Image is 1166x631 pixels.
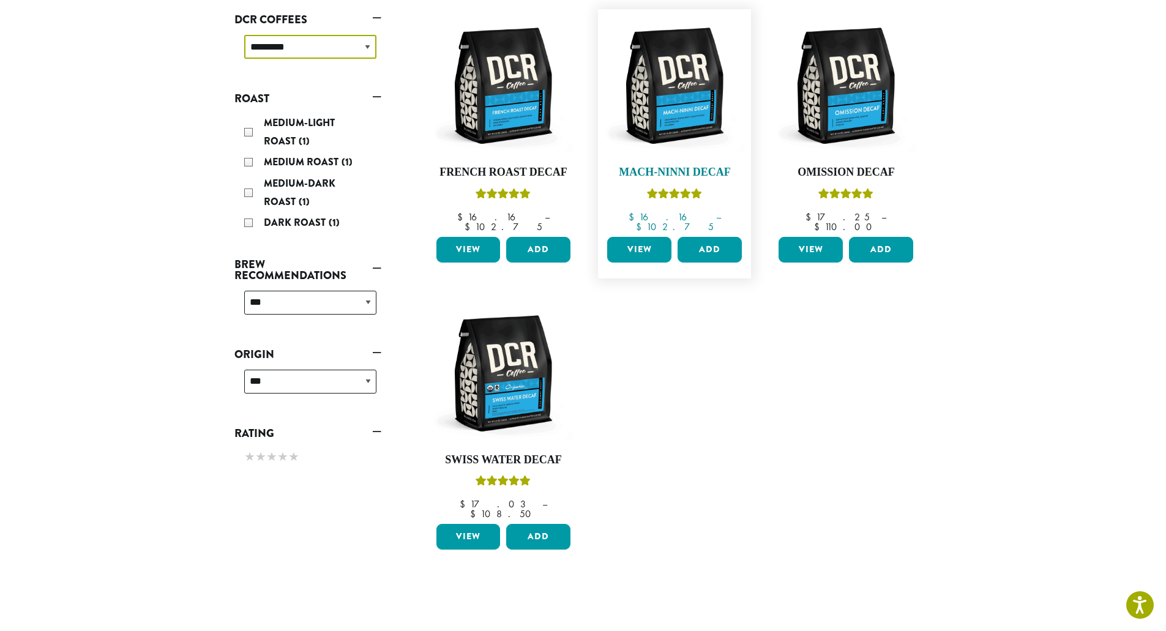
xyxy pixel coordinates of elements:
[629,211,704,223] bdi: 16.16
[433,15,574,232] a: French Roast DecafRated 5.00 out of 5
[234,344,381,365] a: Origin
[465,220,542,233] bdi: 102.75
[264,176,335,209] span: Medium-Dark Roast
[460,498,531,510] bdi: 17.03
[775,15,916,232] a: Omission DecafRated 4.33 out of 5
[299,195,310,209] span: (1)
[647,187,702,205] div: Rated 5.00 out of 5
[470,507,537,520] bdi: 108.50
[234,254,381,286] a: Brew Recommendations
[329,215,340,230] span: (1)
[465,220,475,233] span: $
[629,211,639,223] span: $
[775,166,916,179] h4: Omission Decaf
[234,444,381,472] div: Rating
[805,211,870,223] bdi: 17.25
[234,88,381,109] a: Roast
[255,448,266,466] span: ★
[234,9,381,30] a: DCR Coffees
[244,448,255,466] span: ★
[805,211,816,223] span: $
[264,116,335,148] span: Medium-Light Roast
[266,448,277,466] span: ★
[342,155,353,169] span: (1)
[779,237,843,263] a: View
[288,448,299,466] span: ★
[433,166,574,179] h4: French Roast Decaf
[542,498,547,510] span: –
[818,187,873,205] div: Rated 4.33 out of 5
[433,15,574,156] img: DCR-12oz-French-Roast-Decaf-Stock-scaled.png
[775,15,916,156] img: DCR-12oz-Omission-Decaf-scaled.png
[234,286,381,329] div: Brew Recommendations
[716,211,721,223] span: –
[506,524,570,550] button: Add
[234,365,381,408] div: Origin
[277,448,288,466] span: ★
[433,454,574,467] h4: Swiss Water Decaf
[849,237,913,263] button: Add
[264,215,329,230] span: Dark Roast
[881,211,886,223] span: –
[607,237,671,263] a: View
[476,474,531,492] div: Rated 5.00 out of 5
[433,303,574,444] img: DCR-12oz-FTO-Swiss-Water-Decaf-Stock-scaled.png
[264,155,342,169] span: Medium Roast
[436,237,501,263] a: View
[457,211,533,223] bdi: 16.16
[460,498,470,510] span: $
[234,109,381,239] div: Roast
[604,166,745,179] h4: Mach-Ninni Decaf
[678,237,742,263] button: Add
[636,220,646,233] span: $
[814,220,824,233] span: $
[436,524,501,550] a: View
[299,134,310,148] span: (1)
[636,220,714,233] bdi: 102.75
[604,15,745,232] a: Mach-Ninni DecafRated 5.00 out of 5
[234,30,381,73] div: DCR Coffees
[234,423,381,444] a: Rating
[506,237,570,263] button: Add
[433,303,574,520] a: Swiss Water DecafRated 5.00 out of 5
[545,211,550,223] span: –
[604,15,745,156] img: DCR-12oz-Mach-Ninni-Decaf-Stock-scaled.png
[457,211,468,223] span: $
[814,220,878,233] bdi: 110.00
[470,507,480,520] span: $
[476,187,531,205] div: Rated 5.00 out of 5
